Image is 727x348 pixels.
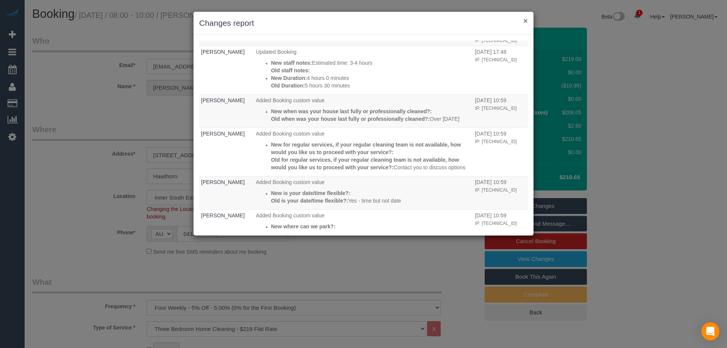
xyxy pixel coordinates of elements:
p: Estimated time: 3-4 hours [271,59,471,67]
td: When [473,210,528,243]
span: Added Booking custom value [256,179,324,185]
td: Who [199,176,254,210]
strong: New staff notes: [271,60,312,66]
sui-modal: Changes report [193,12,534,236]
div: Open Intercom Messenger [701,322,719,340]
td: When [473,128,528,176]
strong: New for regular services, if your regular cleaning team is not available, how would you like us t... [271,142,461,155]
td: Who [199,46,254,95]
button: × [523,17,528,25]
td: What [254,95,473,128]
td: Who [199,210,254,243]
strong: Old is your date/time flexible?: [271,198,348,204]
small: IP: [TECHNICAL_ID] [475,139,516,144]
small: IP: [TECHNICAL_ID] [475,38,516,43]
h3: Changes report [199,17,528,29]
a: [PERSON_NAME] [201,212,245,218]
small: IP: [TECHNICAL_ID] [475,221,516,226]
td: When [473,46,528,95]
span: Added Booking custom value [256,97,324,103]
a: [PERSON_NAME] [201,179,245,185]
strong: Old Duration: [271,83,305,89]
td: What [254,128,473,176]
p: 4 hours 0 minutes [271,74,471,82]
strong: New where can we park?: [271,223,335,229]
td: What [254,46,473,95]
span: Updated Booking [256,49,296,55]
strong: Old for regular services, if your regular cleaning team is not available, how would you like us t... [271,157,459,170]
strong: New is your date/time flexible?: [271,190,350,196]
strong: Old when was your house last fully or professionally cleaned?: [271,116,430,122]
strong: New Duration: [271,75,307,81]
small: IP: [TECHNICAL_ID] [475,57,516,62]
td: When [473,176,528,210]
td: Who [199,95,254,128]
strong: New when was your house last fully or professionally cleaned?: [271,108,432,114]
small: IP: [TECHNICAL_ID] [475,187,516,193]
p: Contact you to discuss options [271,156,471,171]
td: Who [199,128,254,176]
p: Over [DATE] [271,115,471,123]
td: What [254,176,473,210]
td: What [254,210,473,243]
p: 5 hours 30 minutes [271,82,471,89]
span: Added Booking custom value [256,131,324,137]
a: [PERSON_NAME] [201,49,245,55]
span: Added Booking custom value [256,212,324,218]
td: When [473,95,528,128]
a: [PERSON_NAME] [201,97,245,103]
strong: Old staff notes: [271,67,310,73]
a: [PERSON_NAME] [201,131,245,137]
p: Yes - time but not date [271,197,471,204]
small: IP: [TECHNICAL_ID] [475,106,516,111]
